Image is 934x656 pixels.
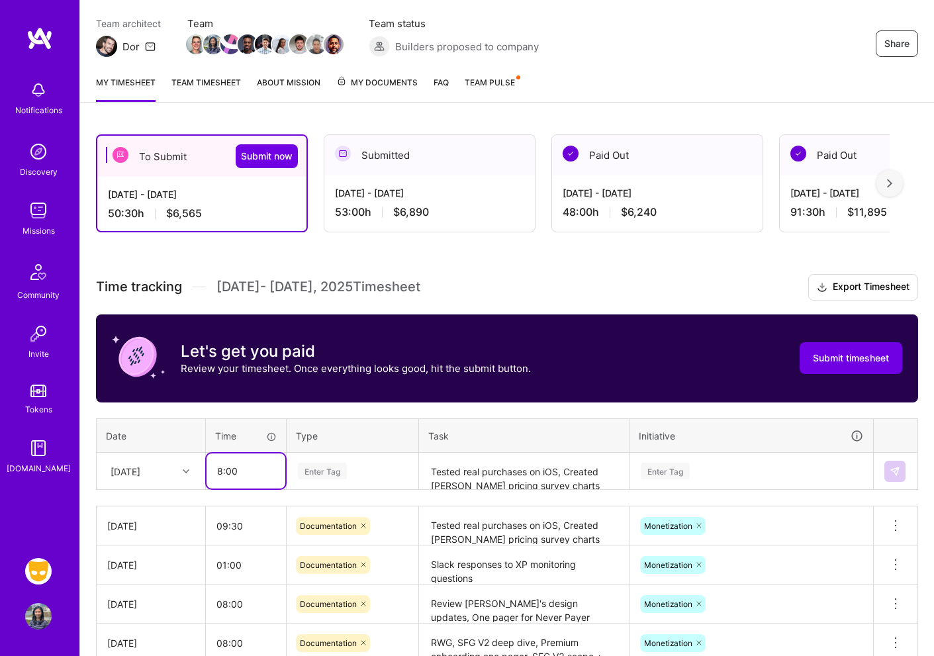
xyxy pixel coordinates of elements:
[187,17,342,30] span: Team
[308,33,325,56] a: Team Member Avatar
[203,34,223,54] img: Team Member Avatar
[7,461,71,475] div: [DOMAIN_NAME]
[300,560,357,570] span: Documentation
[97,136,306,177] div: To Submit
[465,75,519,102] a: Team Pulse
[145,41,156,52] i: icon Mail
[420,586,628,622] textarea: Review [PERSON_NAME]'s design updates, One pager for Never Payer Paywall, Filled in CS prep doc f...
[22,603,55,630] a: User Avatar
[272,34,292,54] img: Team Member Avatar
[187,33,205,56] a: Team Member Avatar
[325,33,342,56] a: Team Member Avatar
[96,36,117,57] img: Team Architect
[644,599,692,609] span: Monetization
[222,33,239,56] a: Team Member Avatar
[207,453,285,489] input: HH:MM
[25,558,52,585] img: Grindr: Product & Marketing
[215,429,277,443] div: Time
[808,274,918,301] button: Export Timesheet
[181,342,531,361] h3: Let's get you paid
[289,34,309,54] img: Team Member Avatar
[335,186,524,200] div: [DATE] - [DATE]
[241,150,293,163] span: Submit now
[335,205,524,219] div: 53:00 h
[876,30,918,57] button: Share
[336,75,418,102] a: My Documents
[256,33,273,56] a: Team Member Avatar
[800,342,902,374] button: Submit timesheet
[552,135,763,175] div: Paid Out
[239,33,256,56] a: Team Member Avatar
[122,40,140,54] div: Dor
[847,205,887,219] span: $11,895
[113,147,128,163] img: To Submit
[434,75,449,102] a: FAQ
[255,34,275,54] img: Team Member Avatar
[324,34,344,54] img: Team Member Avatar
[181,361,531,375] p: Review your timesheet. Once everything looks good, hit the submit button.
[420,508,628,544] textarea: Tested real purchases on iOS, Created [PERSON_NAME] pricing survey charts and survey data, Subs s...
[108,187,296,201] div: [DATE] - [DATE]
[97,418,206,453] th: Date
[107,597,195,611] div: [DATE]
[641,461,690,481] div: Enter Tag
[23,224,55,238] div: Missions
[216,279,420,295] span: [DATE] - [DATE] , 2025 Timesheet
[205,33,222,56] a: Team Member Avatar
[369,17,539,30] span: Team status
[563,186,752,200] div: [DATE] - [DATE]
[298,461,347,481] div: Enter Tag
[563,205,752,219] div: 48:00 h
[25,138,52,165] img: discovery
[644,521,692,531] span: Monetization
[25,77,52,103] img: bell
[112,330,165,383] img: coin
[23,256,54,288] img: Community
[107,558,195,572] div: [DATE]
[25,197,52,224] img: teamwork
[20,165,58,179] div: Discovery
[220,34,240,54] img: Team Member Avatar
[306,34,326,54] img: Team Member Avatar
[206,586,286,622] input: HH:MM
[107,636,195,650] div: [DATE]
[465,77,515,87] span: Team Pulse
[22,558,55,585] a: Grindr: Product & Marketing
[420,547,628,583] textarea: Slack responses to XP monitoring questions
[887,179,892,188] img: right
[96,17,161,30] span: Team architect
[15,103,62,117] div: Notifications
[171,75,241,102] a: Team timesheet
[166,207,202,220] span: $6,565
[25,402,52,416] div: Tokens
[790,146,806,162] img: Paid Out
[28,347,49,361] div: Invite
[96,279,182,295] span: Time tracking
[96,75,156,102] a: My timesheet
[30,385,46,397] img: tokens
[287,418,419,453] th: Type
[206,547,286,583] input: HH:MM
[291,33,308,56] a: Team Member Avatar
[644,638,692,648] span: Monetization
[336,75,418,90] span: My Documents
[238,34,257,54] img: Team Member Avatar
[186,34,206,54] img: Team Member Avatar
[111,464,140,478] div: [DATE]
[393,205,429,219] span: $6,890
[395,40,539,54] span: Builders proposed to company
[300,638,357,648] span: Documentation
[206,508,286,543] input: HH:MM
[236,144,298,168] button: Submit now
[108,207,296,220] div: 50:30 h
[563,146,579,162] img: Paid Out
[335,146,351,162] img: Submitted
[621,205,657,219] span: $6,240
[300,521,357,531] span: Documentation
[817,281,827,295] i: icon Download
[419,418,630,453] th: Task
[257,75,320,102] a: About Mission
[369,36,390,57] img: Builders proposed to company
[17,288,60,302] div: Community
[25,320,52,347] img: Invite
